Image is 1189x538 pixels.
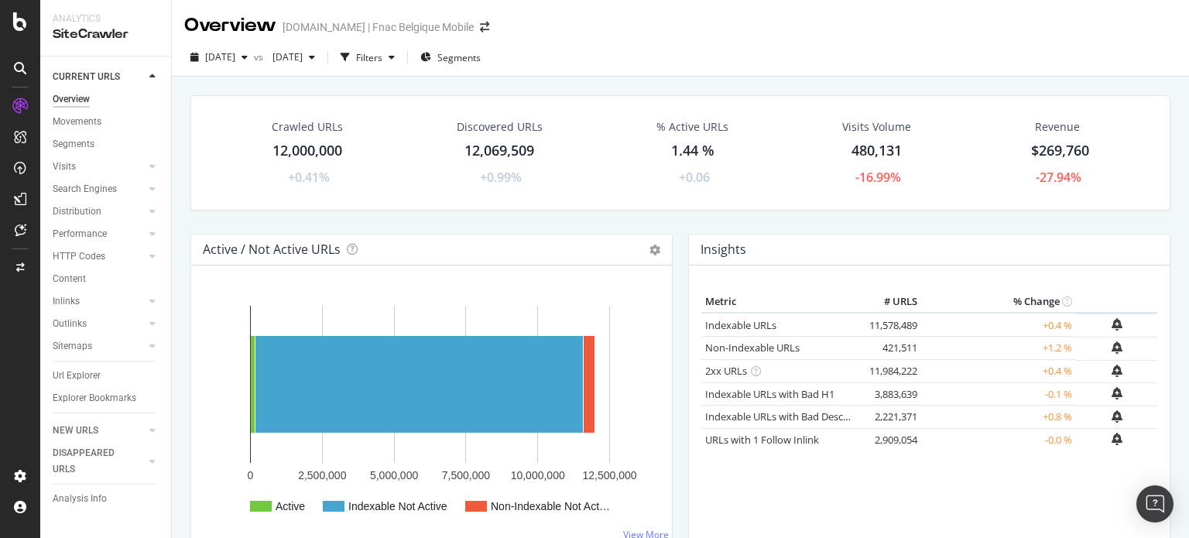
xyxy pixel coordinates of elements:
[254,50,266,63] span: vs
[859,382,921,406] td: 3,883,639
[480,169,522,187] div: +0.99%
[464,141,534,161] div: 12,069,509
[272,119,343,135] div: Crawled URLs
[705,364,747,378] a: 2xx URLs
[53,226,107,242] div: Performance
[859,406,921,429] td: 2,221,371
[205,50,235,63] span: 2025 Aug. 1st
[921,360,1076,383] td: +0.4 %
[921,337,1076,360] td: +1.2 %
[266,50,303,63] span: 2025 May. 31st
[53,136,94,152] div: Segments
[53,26,159,43] div: SiteCrawler
[842,119,911,135] div: Visits Volume
[53,293,145,310] a: Inlinks
[53,181,145,197] a: Search Engines
[53,91,160,108] a: Overview
[53,368,101,384] div: Url Explorer
[480,22,489,33] div: arrow-right-arrow-left
[457,119,543,135] div: Discovered URLs
[53,423,145,439] a: NEW URLS
[53,69,145,85] a: CURRENT URLS
[1112,341,1122,354] div: bell-plus
[298,469,346,481] text: 2,500,000
[53,491,160,507] a: Analysis Info
[671,141,714,161] div: 1.44 %
[921,313,1076,337] td: +0.4 %
[701,290,859,314] th: Metric
[53,159,145,175] a: Visits
[53,445,131,478] div: DISAPPEARED URLS
[266,45,321,70] button: [DATE]
[1112,410,1122,423] div: bell-plus
[442,469,490,481] text: 7,500,000
[53,204,145,220] a: Distribution
[1035,119,1080,135] span: Revenue
[859,360,921,383] td: 11,984,222
[1136,485,1174,523] div: Open Intercom Messenger
[288,169,330,187] div: +0.41%
[356,51,382,64] div: Filters
[582,469,636,481] text: 12,500,000
[53,316,145,332] a: Outlinks
[53,491,107,507] div: Analysis Info
[414,45,487,70] button: Segments
[53,114,160,130] a: Movements
[491,500,610,512] text: Non-Indexable Not Act…
[272,141,342,161] div: 12,000,000
[921,406,1076,429] td: +0.8 %
[851,141,902,161] div: 480,131
[859,428,921,451] td: 2,909,054
[859,337,921,360] td: 421,511
[53,338,145,355] a: Sitemaps
[53,271,86,287] div: Content
[53,293,80,310] div: Inlinks
[53,159,76,175] div: Visits
[1036,169,1081,187] div: -27.94%
[184,45,254,70] button: [DATE]
[53,114,101,130] div: Movements
[921,290,1076,314] th: % Change
[283,19,474,35] div: [DOMAIN_NAME] | Fnac Belgique Mobile
[53,390,136,406] div: Explorer Bookmarks
[679,169,710,187] div: +0.06
[53,423,98,439] div: NEW URLS
[204,290,653,532] svg: A chart.
[859,313,921,337] td: 11,578,489
[1031,141,1089,159] span: $269,760
[53,445,145,478] a: DISAPPEARED URLS
[1112,387,1122,399] div: bell-plus
[1112,365,1122,377] div: bell-plus
[705,433,819,447] a: URLs with 1 Follow Inlink
[1112,318,1122,331] div: bell-plus
[348,500,447,512] text: Indexable Not Active
[53,204,101,220] div: Distribution
[437,51,481,64] span: Segments
[705,387,834,401] a: Indexable URLs with Bad H1
[184,12,276,39] div: Overview
[53,12,159,26] div: Analytics
[53,136,160,152] a: Segments
[921,428,1076,451] td: -0.0 %
[649,245,660,255] i: Options
[53,91,90,108] div: Overview
[705,318,776,332] a: Indexable URLs
[53,368,160,384] a: Url Explorer
[859,290,921,314] th: # URLS
[53,248,105,265] div: HTTP Codes
[203,239,341,260] h4: Active / Not Active URLs
[656,119,728,135] div: % Active URLs
[511,469,565,481] text: 10,000,000
[705,409,874,423] a: Indexable URLs with Bad Description
[370,469,418,481] text: 5,000,000
[276,500,305,512] text: Active
[334,45,401,70] button: Filters
[855,169,901,187] div: -16.99%
[1112,433,1122,445] div: bell-plus
[53,271,160,287] a: Content
[53,181,117,197] div: Search Engines
[53,248,145,265] a: HTTP Codes
[705,341,800,355] a: Non-Indexable URLs
[921,382,1076,406] td: -0.1 %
